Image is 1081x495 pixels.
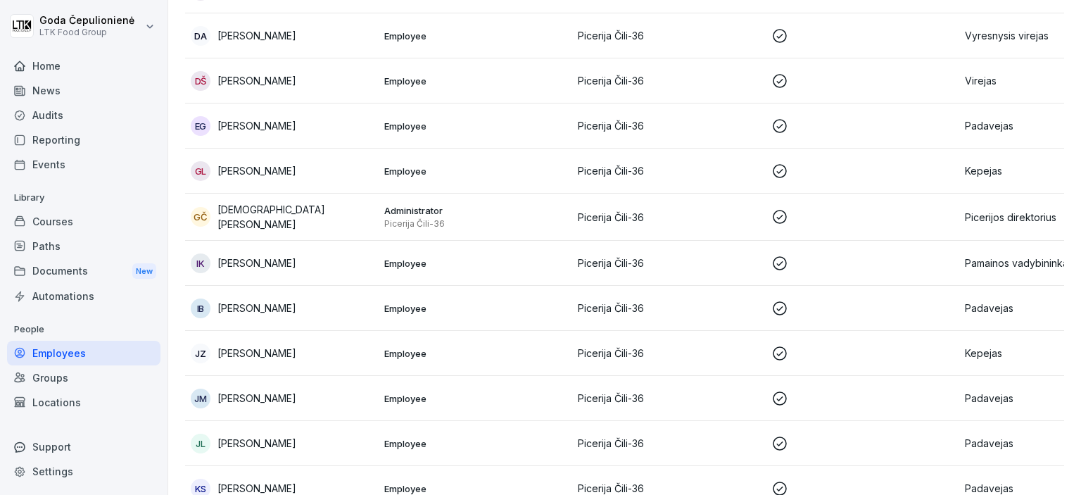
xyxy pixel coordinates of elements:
[7,209,160,234] a: Courses
[7,152,160,177] a: Events
[191,26,210,46] div: DA
[132,263,156,280] div: New
[217,391,296,406] p: [PERSON_NAME]
[7,103,160,127] a: Audits
[384,165,567,177] p: Employee
[578,73,760,88] p: Picerija Čili-36
[217,28,296,43] p: [PERSON_NAME]
[578,391,760,406] p: Picerija Čili-36
[217,202,373,232] p: [DEMOGRAPHIC_DATA][PERSON_NAME]
[578,28,760,43] p: Picerija Čili-36
[384,120,567,132] p: Employee
[7,434,160,459] div: Support
[7,234,160,258] a: Paths
[7,78,160,103] a: News
[191,434,210,453] div: JL
[384,347,567,360] p: Employee
[39,27,134,37] p: LTK Food Group
[7,258,160,284] a: DocumentsNew
[7,318,160,341] p: People
[217,163,296,178] p: [PERSON_NAME]
[578,163,760,178] p: Picerija Čili-36
[384,302,567,315] p: Employee
[7,187,160,209] p: Library
[384,75,567,87] p: Employee
[191,207,210,227] div: GČ
[191,344,210,363] div: JZ
[384,257,567,270] p: Employee
[7,365,160,390] a: Groups
[39,15,134,27] p: Goda Čepulionienė
[578,256,760,270] p: Picerija Čili-36
[217,301,296,315] p: [PERSON_NAME]
[217,118,296,133] p: [PERSON_NAME]
[7,54,160,78] a: Home
[7,127,160,152] a: Reporting
[7,390,160,415] a: Locations
[7,341,160,365] a: Employees
[384,437,567,450] p: Employee
[578,118,760,133] p: Picerija Čili-36
[191,161,210,181] div: GL
[384,204,567,217] p: Administrator
[217,73,296,88] p: [PERSON_NAME]
[578,301,760,315] p: Picerija Čili-36
[7,459,160,484] a: Settings
[384,218,567,230] p: Picerija Čili-36
[384,30,567,42] p: Employee
[217,346,296,361] p: [PERSON_NAME]
[384,392,567,405] p: Employee
[578,210,760,225] p: Picerija Čili-36
[191,299,210,318] div: IB
[191,389,210,408] div: JM
[191,253,210,273] div: IK
[7,258,160,284] div: Documents
[578,346,760,361] p: Picerija Čili-36
[217,436,296,451] p: [PERSON_NAME]
[191,116,210,136] div: EG
[578,436,760,451] p: Picerija Čili-36
[384,482,567,495] p: Employee
[7,284,160,308] a: Automations
[217,256,296,270] p: [PERSON_NAME]
[191,71,210,91] div: DŠ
